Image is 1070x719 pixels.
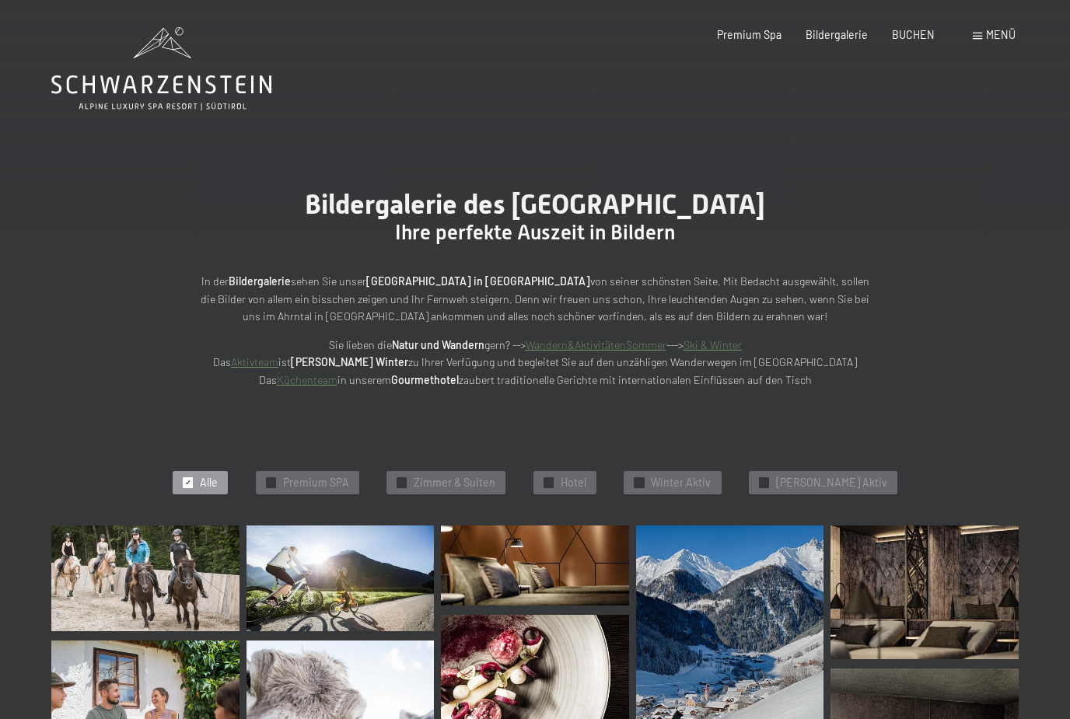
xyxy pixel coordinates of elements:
span: ✓ [185,478,191,487]
a: Ski & Winter [684,338,742,351]
span: Winter Aktiv [651,475,711,490]
img: Bildergalerie [51,525,240,631]
a: Premium Spa [717,28,782,41]
strong: [GEOGRAPHIC_DATA] in [GEOGRAPHIC_DATA] [366,274,590,288]
span: Alle [200,475,218,490]
span: Zimmer & Suiten [414,475,495,490]
strong: Bildergalerie [229,274,291,288]
span: Premium SPA [283,475,349,490]
span: ✓ [545,478,551,487]
p: Sie lieben die gern? --> ---> Das ist zu Ihrer Verfügung und begleitet Sie auf den unzähligen Wan... [193,337,877,389]
span: ✓ [399,478,405,487]
img: Bildergalerie [247,525,435,631]
span: Ihre perfekte Auszeit in Bildern [395,221,675,244]
span: [PERSON_NAME] Aktiv [776,475,887,490]
a: Küchenteam [277,373,337,386]
p: In der sehen Sie unser von seiner schönsten Seite. Mit Bedacht ausgewählt, sollen die Bilder von ... [193,273,877,326]
img: Bildergalerie [441,525,629,606]
a: BUCHEN [892,28,935,41]
img: Bildergalerie [830,525,1019,660]
a: Aktivteam [231,355,278,368]
strong: [PERSON_NAME] Winter [291,355,408,368]
span: ✓ [636,478,642,487]
span: ✓ [761,478,767,487]
a: Wandern&AktivitätenSommer [526,338,666,351]
span: Bildergalerie des [GEOGRAPHIC_DATA] [305,188,765,220]
span: Menü [986,28,1016,41]
span: Hotel [561,475,586,490]
strong: Gourmethotel [391,373,459,386]
strong: Natur und Wandern [392,338,484,351]
span: ✓ [267,478,274,487]
a: Bildergalerie [806,28,868,41]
